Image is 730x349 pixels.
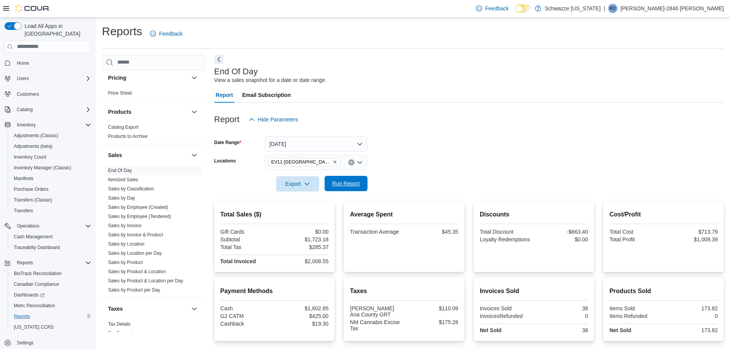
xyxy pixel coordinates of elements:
button: Operations [14,221,43,231]
span: Tax Details [108,321,131,327]
div: InvoicesRefunded [480,313,532,319]
span: Sales by Product [108,259,143,265]
button: Pricing [108,74,188,82]
button: Pricing [190,73,199,82]
a: Sales by Product per Day [108,287,160,293]
div: Total Cost [609,229,662,235]
a: Sales by Product [108,260,143,265]
div: 0 [535,313,588,319]
button: Remove EV11 Las Cruces South Valley from selection in this group [333,160,337,164]
label: Date Range [214,139,241,146]
h2: Cost/Profit [609,210,718,219]
div: Items Refunded [609,313,662,319]
a: Sales by Location per Day [108,251,162,256]
a: Home [14,59,32,68]
span: EV11 Las Cruces South Valley [268,158,341,166]
div: $285.37 [276,244,328,250]
button: Inventory [14,120,39,129]
h3: Report [214,115,240,124]
span: Home [14,58,91,68]
a: Sales by Employee (Created) [108,205,168,210]
span: End Of Day [108,167,132,174]
span: [US_STATE] CCRS [14,324,54,330]
div: NM Cannabis Excise Tax [350,319,402,331]
button: Sales [108,151,188,159]
a: Sales by Invoice [108,223,141,228]
h1: Reports [102,24,142,39]
span: Adjustments (Classic) [11,131,91,140]
h3: Products [108,108,131,116]
span: Settings [17,340,33,346]
div: 173.82 [665,327,718,333]
span: Feedback [485,5,509,12]
a: [US_STATE] CCRS [11,323,57,332]
div: Total Tax [220,244,273,250]
div: Total Profit [609,236,662,242]
span: Export [281,176,315,192]
span: Dashboards [14,292,44,298]
a: Adjustments (Classic) [11,131,61,140]
span: Transfers [14,208,33,214]
button: Metrc Reconciliation [8,300,94,311]
button: Traceabilty Dashboard [8,242,94,253]
div: Cash [220,305,273,311]
div: Transaction Average [350,229,402,235]
div: Pricing [102,88,205,101]
span: Inventory [17,122,36,128]
button: Run Report [325,176,367,191]
span: Users [14,74,91,83]
button: Adjustments (Classic) [8,130,94,141]
div: $1,723.18 [276,236,328,242]
button: Reports [14,258,36,267]
span: Sales by Invoice [108,223,141,229]
span: Customers [14,89,91,99]
div: $45.35 [406,229,458,235]
span: Users [17,75,29,82]
span: Catalog [14,105,91,114]
a: Catalog Export [108,125,138,130]
a: Metrc Reconciliation [11,301,58,310]
span: BioTrack Reconciliation [14,270,62,277]
span: Adjustments (beta) [14,143,52,149]
button: Transfers (Classic) [8,195,94,205]
span: Purchase Orders [14,186,49,192]
span: Load All Apps in [GEOGRAPHIC_DATA] [21,22,91,38]
button: Taxes [108,305,188,313]
span: Manifests [11,174,91,183]
span: Report [216,87,233,103]
span: Inventory Manager (Classic) [14,165,71,171]
button: Inventory Count [8,152,94,162]
button: Settings [2,337,94,348]
input: Dark Mode [515,5,531,13]
span: EV11 [GEOGRAPHIC_DATA] [271,158,331,166]
div: $713.79 [665,229,718,235]
a: Sales by Day [108,195,135,201]
h3: Sales [108,151,122,159]
p: [PERSON_NAME]-2846 [PERSON_NAME] [620,4,724,13]
span: Traceabilty Dashboard [14,244,60,251]
button: Catalog [2,104,94,115]
span: Operations [17,223,39,229]
span: Run Report [332,180,360,187]
div: Invoices Sold [480,305,532,311]
a: Price Sheet [108,90,132,96]
div: Rebecca-2846 Portillo [608,4,617,13]
button: Inventory [2,120,94,130]
a: Adjustments (beta) [11,142,56,151]
span: Inventory [14,120,91,129]
div: Gift Cards [220,229,273,235]
span: Canadian Compliance [11,280,91,289]
button: Reports [8,311,94,322]
h3: Taxes [108,305,123,313]
span: Adjustments (Classic) [14,133,58,139]
div: $110.09 [406,305,458,311]
span: Sales by Employee (Tendered) [108,213,171,220]
a: Feedback [473,1,512,16]
button: Operations [2,221,94,231]
button: Transfers [8,205,94,216]
h2: Invoices Sold [480,287,588,296]
div: $19.30 [276,321,328,327]
a: Sales by Employee (Tendered) [108,214,171,219]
